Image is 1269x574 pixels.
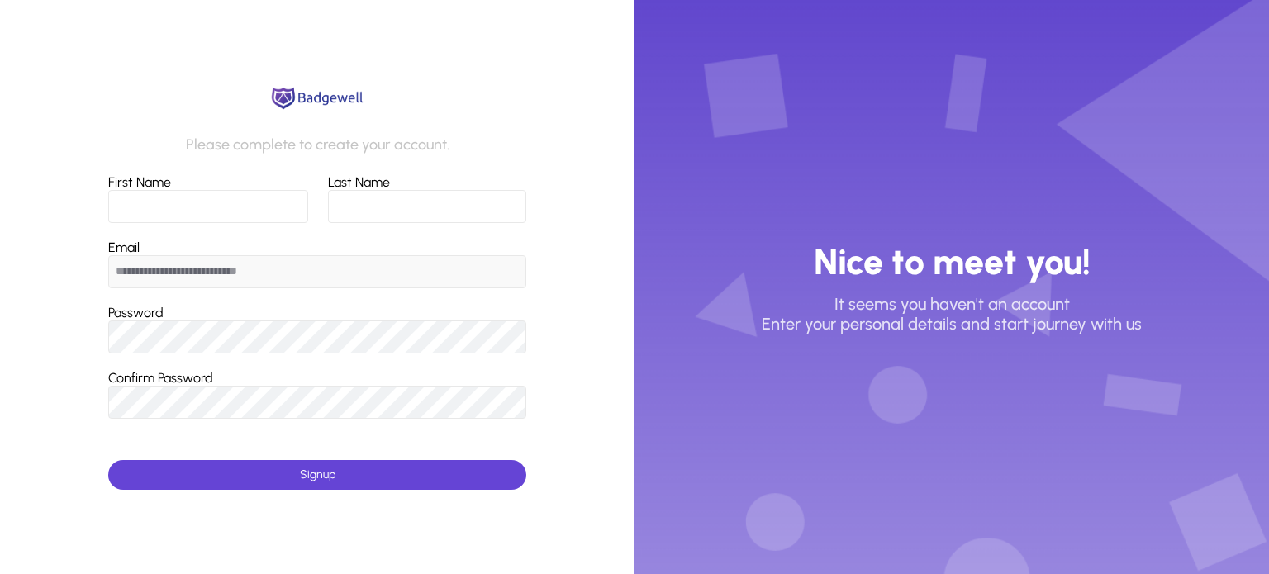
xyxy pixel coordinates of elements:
label: First Name [108,174,171,190]
button: Signup [108,460,527,490]
label: Email [108,240,140,255]
label: Last Name [328,174,390,190]
img: logo.png [268,85,367,111]
label: Password [108,305,164,320]
label: Confirm Password [108,370,213,386]
p: Enter your personal details and start journey with us [762,314,1142,334]
span: Signup [300,467,335,481]
p: Please complete to create your account. [186,134,449,156]
p: It seems you haven't an account [834,294,1070,314]
h3: Nice to meet you! [814,240,1091,284]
